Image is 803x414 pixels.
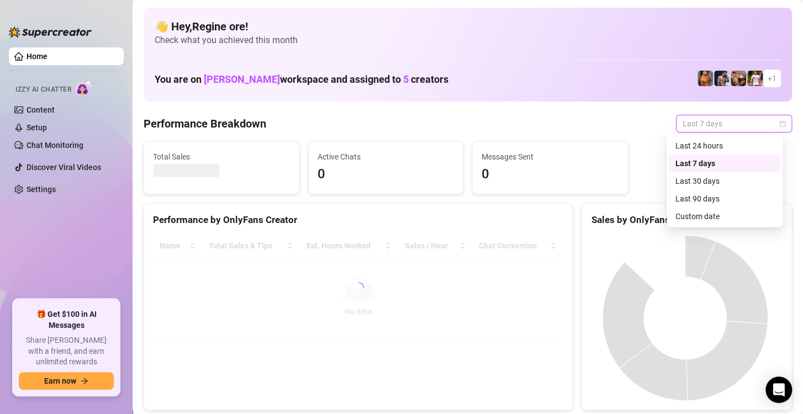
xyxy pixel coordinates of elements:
[155,34,781,46] span: Check what you achieved this month
[669,208,780,225] div: Custom date
[683,115,785,132] span: Last 7 days
[155,19,781,34] h4: 👋 Hey, Regine ore !
[747,71,763,86] img: Hector
[779,120,786,127] span: calendar
[669,155,780,172] div: Last 7 days
[352,282,364,294] span: loading
[155,73,448,86] h1: You are on workspace and assigned to creators
[675,157,774,169] div: Last 7 days
[591,213,783,227] div: Sales by OnlyFans Creator
[403,73,409,85] span: 5
[318,151,455,163] span: Active Chats
[765,376,792,403] div: Open Intercom Messenger
[144,116,266,131] h4: Performance Breakdown
[44,376,76,385] span: Earn now
[27,105,55,114] a: Content
[675,193,774,205] div: Last 90 days
[27,52,47,61] a: Home
[19,309,114,331] span: 🎁 Get $100 in AI Messages
[76,80,93,96] img: AI Chatter
[19,335,114,368] span: Share [PERSON_NAME] with a friend, and earn unlimited rewards
[768,72,776,84] span: + 1
[19,372,114,390] button: Earn nowarrow-right
[669,190,780,208] div: Last 90 days
[27,123,47,132] a: Setup
[675,210,774,222] div: Custom date
[318,164,455,185] span: 0
[15,84,71,95] span: Izzy AI Chatter
[482,151,619,163] span: Messages Sent
[669,172,780,190] div: Last 30 days
[27,163,101,172] a: Discover Viral Videos
[714,71,730,86] img: Axel
[153,151,290,163] span: Total Sales
[153,213,563,227] div: Performance by OnlyFans Creator
[669,137,780,155] div: Last 24 hours
[9,26,92,38] img: logo-BBDzfeDw.svg
[731,71,746,86] img: Osvaldo
[675,140,774,152] div: Last 24 hours
[698,71,713,86] img: JG
[27,141,83,150] a: Chat Monitoring
[204,73,280,85] span: [PERSON_NAME]
[27,185,56,194] a: Settings
[81,377,88,385] span: arrow-right
[675,175,774,187] div: Last 30 days
[482,164,619,185] span: 0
